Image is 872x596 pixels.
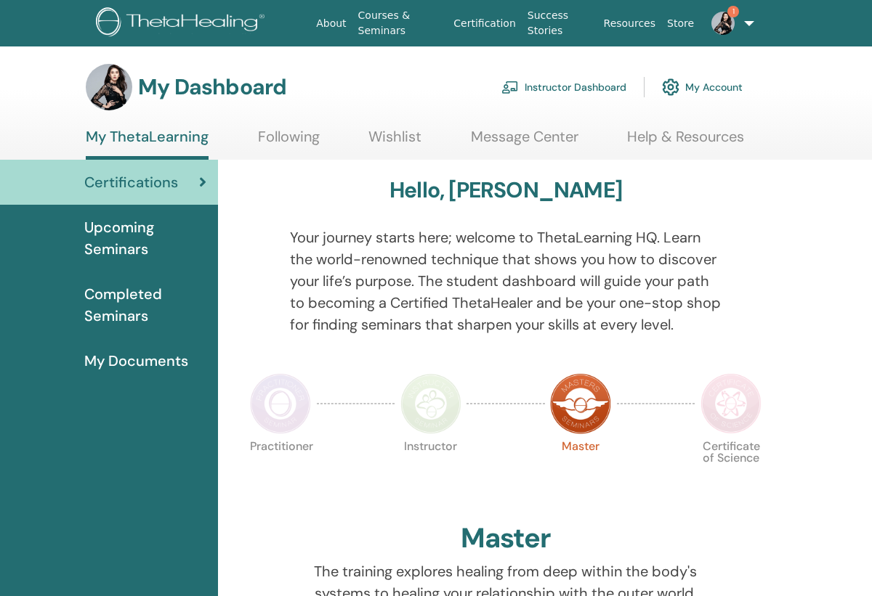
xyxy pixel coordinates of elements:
[662,71,743,103] a: My Account
[627,128,744,156] a: Help & Resources
[352,2,448,44] a: Courses & Seminars
[368,128,421,156] a: Wishlist
[258,128,320,156] a: Following
[310,10,352,37] a: About
[400,373,461,434] img: Instructor
[598,10,662,37] a: Resources
[86,64,132,110] img: default.jpg
[711,12,735,35] img: default.jpg
[448,10,521,37] a: Certification
[701,373,762,434] img: Certificate of Science
[522,2,598,44] a: Success Stories
[501,71,626,103] a: Instructor Dashboard
[400,441,461,502] p: Instructor
[461,522,551,555] h2: Master
[290,226,722,335] p: Your journey starts here; welcome to ThetaLearning HQ. Learn the world-renowned technique that sh...
[471,128,578,156] a: Message Center
[701,441,762,502] p: Certificate of Science
[389,177,622,203] h3: Hello, [PERSON_NAME]
[550,373,611,434] img: Master
[250,373,311,434] img: Practitioner
[96,7,270,40] img: logo.png
[250,441,311,502] p: Practitioner
[84,283,206,327] span: Completed Seminars
[84,171,178,193] span: Certifications
[84,350,188,372] span: My Documents
[727,6,739,17] span: 1
[84,216,206,260] span: Upcoming Seminars
[661,10,700,37] a: Store
[550,441,611,502] p: Master
[662,75,679,99] img: cog.svg
[138,74,286,100] h3: My Dashboard
[86,128,209,160] a: My ThetaLearning
[501,81,519,94] img: chalkboard-teacher.svg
